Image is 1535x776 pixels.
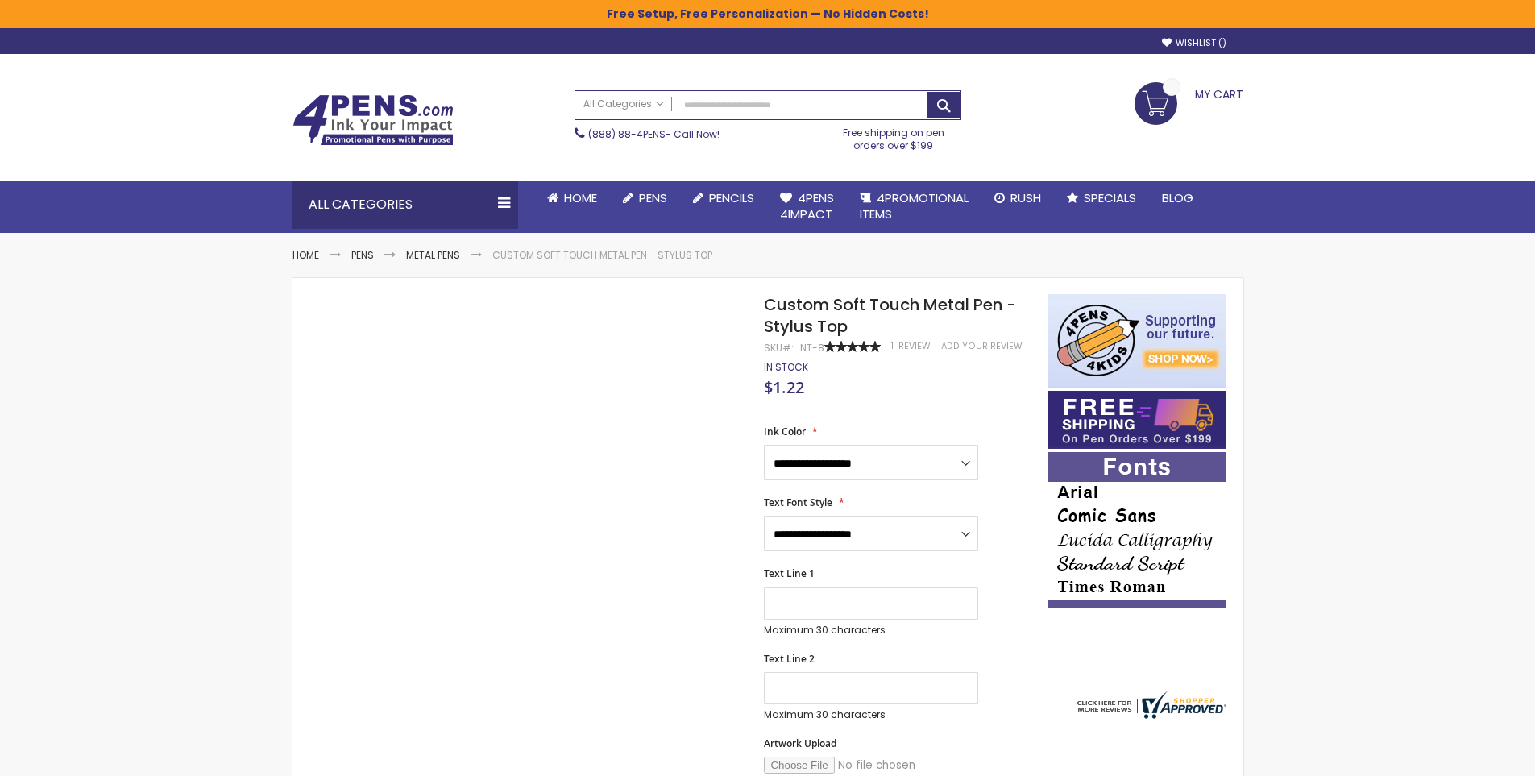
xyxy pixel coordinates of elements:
span: Pencils [709,189,754,206]
p: Maximum 30 characters [764,624,978,637]
span: All Categories [583,98,664,110]
span: Rush [1010,189,1041,206]
a: Home [292,248,319,262]
strong: SKU [764,341,794,355]
span: Artwork Upload [764,737,836,750]
a: 4PROMOTIONALITEMS [847,181,981,233]
span: 1 [891,340,894,352]
a: Pencils [680,181,767,216]
a: Pens [351,248,374,262]
span: Ink Color [764,425,806,438]
a: Blog [1149,181,1206,216]
a: 4Pens4impact [767,181,847,233]
a: 4pens.com certificate URL [1073,708,1226,722]
span: - Call Now! [588,127,720,141]
a: Specials [1054,181,1149,216]
span: 4PROMOTIONAL ITEMS [860,189,969,222]
div: NT-8 [800,342,824,355]
iframe: Google Customer Reviews [1402,732,1535,776]
span: $1.22 [764,376,804,398]
span: Blog [1162,189,1193,206]
div: Free shipping on pen orders over $199 [826,120,961,152]
span: Pens [639,189,667,206]
a: Home [534,181,610,216]
img: 4pens 4 kids [1048,294,1226,388]
span: 4Pens 4impact [780,189,834,222]
span: Text Line 2 [764,652,815,666]
span: Text Line 1 [764,566,815,580]
span: Review [898,340,931,352]
a: 1 Review [891,340,933,352]
img: 4pens.com widget logo [1073,691,1226,719]
img: 4Pens Custom Pens and Promotional Products [292,94,454,146]
a: All Categories [575,91,672,118]
a: Wishlist [1162,37,1226,49]
a: Pens [610,181,680,216]
div: All Categories [292,181,518,229]
span: In stock [764,360,808,374]
a: Rush [981,181,1054,216]
a: Metal Pens [406,248,460,262]
span: Custom Soft Touch Metal Pen - Stylus Top [764,293,1016,338]
span: Home [564,189,597,206]
span: Specials [1084,189,1136,206]
span: Text Font Style [764,496,832,509]
p: Maximum 30 characters [764,708,978,721]
li: Custom Soft Touch Metal Pen - Stylus Top [492,249,712,262]
div: 100% [824,341,881,352]
div: Availability [764,361,808,374]
img: font-personalization-examples [1048,452,1226,608]
img: Free shipping on orders over $199 [1048,391,1226,449]
a: (888) 88-4PENS [588,127,666,141]
a: Add Your Review [941,340,1023,352]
